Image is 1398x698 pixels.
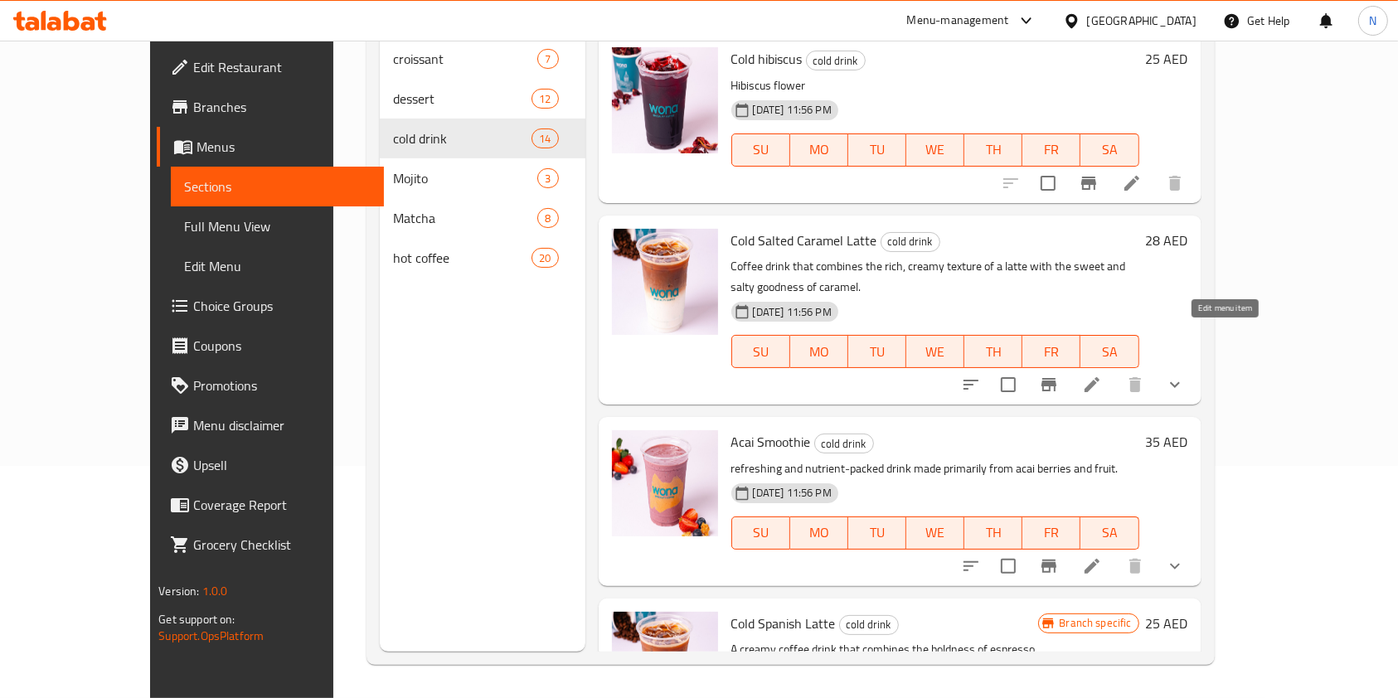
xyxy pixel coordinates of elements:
div: hot coffee20 [380,238,585,278]
span: [DATE] 11:56 PM [746,304,838,320]
span: 14 [532,131,557,147]
button: MO [790,516,848,550]
div: cold drink [839,615,899,635]
button: WE [906,133,964,167]
button: TH [964,516,1022,550]
span: WE [913,521,958,545]
div: dessert12 [380,79,585,119]
button: TU [848,133,906,167]
span: WE [913,138,958,162]
span: SA [1087,138,1132,162]
a: Full Menu View [171,206,384,246]
span: Menus [197,137,371,157]
button: Branch-specific-item [1029,546,1069,586]
span: Cold hibiscus [731,46,803,71]
h6: 25 AED [1146,612,1188,635]
span: Mojito [393,168,538,188]
a: Grocery Checklist [157,525,384,565]
a: Sections [171,167,384,206]
div: Mojito3 [380,158,585,198]
a: Promotions [157,366,384,405]
a: Edit menu item [1082,556,1102,576]
span: SU [739,138,784,162]
span: Cold Spanish Latte [731,611,836,636]
div: cold drink [806,51,866,70]
h6: 28 AED [1146,229,1188,252]
span: Cold Salted Caramel Latte [731,228,877,253]
span: Select to update [1031,166,1065,201]
button: delete [1115,365,1155,405]
span: Get support on: [158,608,235,630]
span: TU [855,138,900,162]
span: 3 [538,171,557,187]
a: Branches [157,87,384,127]
button: Branch-specific-item [1069,163,1109,203]
button: delete [1115,546,1155,586]
span: MO [797,521,842,545]
span: Choice Groups [193,296,371,316]
span: cold drink [881,232,939,251]
button: show more [1155,365,1195,405]
span: Upsell [193,455,371,475]
div: Matcha8 [380,198,585,238]
span: Version: [158,580,199,602]
span: cold drink [815,434,873,453]
button: delete [1155,163,1195,203]
a: Coupons [157,326,384,366]
a: Edit menu item [1122,173,1142,193]
button: TH [964,133,1022,167]
svg: Show Choices [1165,375,1185,395]
h6: 35 AED [1146,430,1188,453]
a: Coverage Report [157,485,384,525]
p: Hibiscus flower [731,75,1139,96]
nav: Menu sections [380,32,585,284]
button: TU [848,335,906,368]
a: Edit Restaurant [157,47,384,87]
a: Support.OpsPlatform [158,625,264,647]
span: 7 [538,51,557,67]
span: FR [1029,521,1074,545]
span: FR [1029,340,1074,364]
span: [DATE] 11:56 PM [746,102,838,118]
div: items [537,49,558,69]
button: WE [906,335,964,368]
div: items [532,89,558,109]
span: Branches [193,97,371,117]
svg: Show Choices [1165,556,1185,576]
div: items [532,128,558,148]
div: cold drink [814,434,874,453]
span: TH [971,138,1016,162]
span: 8 [538,211,557,226]
span: WE [913,340,958,364]
div: cold drink [881,232,940,252]
span: croissant [393,49,538,69]
span: 20 [532,250,557,266]
span: 12 [532,91,557,107]
span: dessert [393,89,532,109]
span: SA [1087,521,1132,545]
span: N [1369,12,1376,30]
button: sort-choices [951,365,991,405]
button: show more [1155,546,1195,586]
span: Matcha [393,208,538,228]
span: cold drink [807,51,865,70]
button: SU [731,335,790,368]
button: FR [1022,516,1080,550]
a: Menus [157,127,384,167]
img: Cold Salted Caramel Latte [612,229,718,335]
h6: 25 AED [1146,47,1188,70]
img: Cold hibiscus [612,47,718,153]
span: Edit Menu [184,256,371,276]
a: Edit Menu [171,246,384,286]
button: FR [1022,133,1080,167]
div: croissant7 [380,39,585,79]
span: TU [855,340,900,364]
span: cold drink [393,128,532,148]
p: A creamy coffee drink that combines the boldness of espresso with the sweetness of milk. [731,639,1039,681]
div: items [537,208,558,228]
span: SU [739,340,784,364]
span: 1.0.0 [202,580,228,602]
